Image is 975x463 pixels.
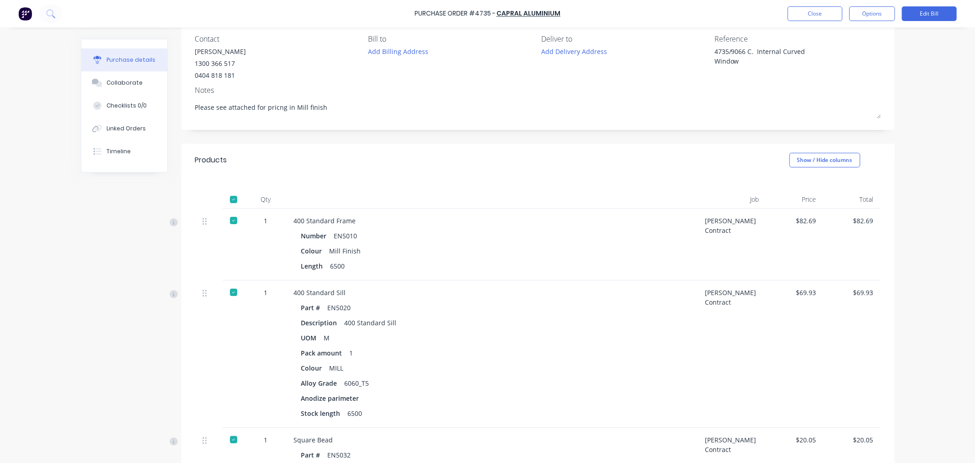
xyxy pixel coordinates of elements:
div: UOM [301,331,324,345]
div: $20.05 [774,435,816,445]
div: Deliver to [541,33,708,44]
button: Options [849,6,895,21]
div: Add Billing Address [368,47,428,56]
textarea: 4735/9066 C. Internal Curved Window [714,47,829,67]
div: Mill Finish [330,244,361,258]
button: Edit Bill [902,6,957,21]
div: Anodize parimeter [301,392,367,405]
img: Factory [18,7,32,21]
div: Part # [301,301,328,314]
button: Checklists 0/0 [81,94,167,117]
button: Purchase details [81,48,167,71]
div: [PERSON_NAME] Contract [698,209,767,280]
div: Collaborate [107,79,143,87]
div: Job [698,190,767,209]
div: EN5032 [328,448,351,462]
button: Show / Hide columns [789,153,860,167]
textarea: Please see attached for pricng in Mill finish [195,98,881,118]
div: 6500 [348,407,362,420]
div: Price [767,190,824,209]
div: 400 Standard Frame [294,216,691,226]
div: Square Bead [294,435,691,445]
div: 6500 [330,259,345,273]
div: M [324,331,330,345]
div: Timeline [107,147,131,156]
div: 1 [350,346,353,360]
div: 6060_T5 [345,377,369,390]
div: 400 Standard Sill [294,288,691,297]
div: Part # [301,448,328,462]
div: Description [301,316,345,329]
div: MILL [330,361,344,375]
div: 1 [253,435,279,445]
div: Reference [714,33,881,44]
div: Checklists 0/0 [107,102,147,110]
div: 0404 818 181 [195,70,246,80]
div: Total [824,190,881,209]
div: $20.05 [831,435,874,445]
div: Pack amount [301,346,350,360]
div: [PERSON_NAME] Contract [698,280,767,428]
a: Capral Aluminium [496,9,560,18]
div: Colour [301,361,330,375]
button: Close [788,6,842,21]
div: 1 [253,216,279,226]
button: Linked Orders [81,117,167,140]
div: $82.69 [774,216,816,226]
button: Timeline [81,140,167,163]
div: Linked Orders [107,124,146,133]
div: Purchase Order #4735 - [415,9,495,19]
div: Number [301,229,334,242]
div: Notes [195,85,881,96]
div: Qty [245,190,287,209]
div: Add Delivery Address [541,47,607,56]
div: Purchase details [107,56,155,64]
div: EN5010 [334,229,357,242]
button: Collaborate [81,71,167,94]
div: Stock length [301,407,348,420]
div: Products [195,155,227,166]
div: 1300 366 517 [195,59,246,68]
div: $69.93 [774,288,816,297]
div: $82.69 [831,216,874,226]
div: Alloy Grade [301,377,345,390]
div: [PERSON_NAME] [195,47,246,56]
div: Bill to [368,33,534,44]
div: Length [301,259,330,273]
div: 1 [253,288,279,297]
div: 400 Standard Sill [345,316,397,329]
div: Contact [195,33,362,44]
div: Colour [301,244,330,258]
div: $69.93 [831,288,874,297]
div: EN5020 [328,301,351,314]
